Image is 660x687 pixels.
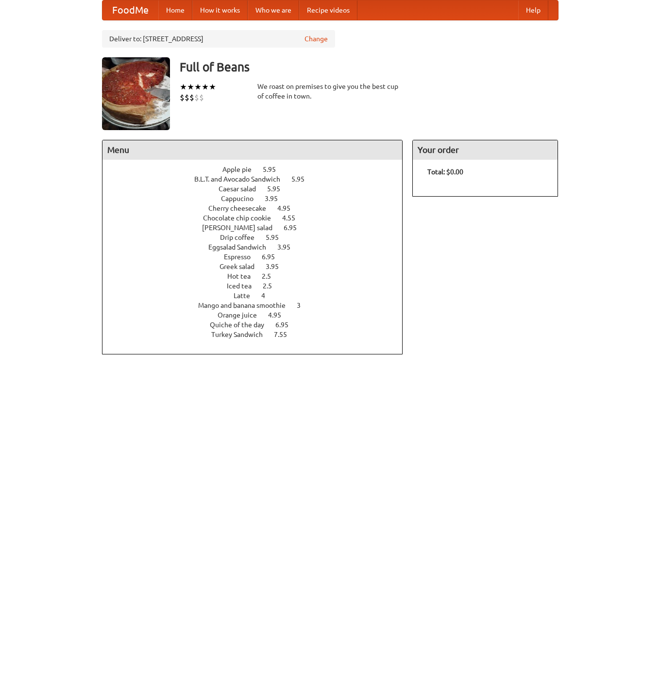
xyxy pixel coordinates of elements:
span: Orange juice [218,311,267,319]
a: Change [305,34,328,44]
h3: Full of Beans [180,57,558,77]
span: Cherry cheesecake [208,204,276,212]
span: Espresso [224,253,260,261]
span: 2.5 [263,282,282,290]
span: 6.95 [275,321,298,329]
span: 2.5 [262,272,281,280]
a: B.L.T. and Avocado Sandwich 5.95 [194,175,322,183]
h4: Your order [413,140,558,160]
a: Apple pie 5.95 [222,166,294,173]
span: 4.55 [282,214,305,222]
span: Latte [234,292,260,300]
a: FoodMe [102,0,158,20]
span: 3 [297,302,310,309]
a: Hot tea 2.5 [227,272,289,280]
li: $ [185,92,189,103]
span: Turkey Sandwich [211,331,272,338]
li: ★ [209,82,216,92]
b: Total: $0.00 [427,168,463,176]
span: Quiche of the day [210,321,274,329]
a: Home [158,0,192,20]
span: 7.55 [274,331,297,338]
a: Recipe videos [299,0,357,20]
span: 6.95 [262,253,285,261]
a: Mango and banana smoothie 3 [198,302,319,309]
span: 4.95 [277,204,300,212]
a: Cappucino 3.95 [221,195,296,202]
li: $ [199,92,204,103]
span: Hot tea [227,272,260,280]
a: [PERSON_NAME] salad 6.95 [202,224,315,232]
span: B.L.T. and Avocado Sandwich [194,175,290,183]
li: $ [180,92,185,103]
span: Drip coffee [220,234,264,241]
li: ★ [194,82,202,92]
span: 6.95 [284,224,306,232]
span: Cappucino [221,195,263,202]
span: Apple pie [222,166,261,173]
span: 4.95 [268,311,291,319]
img: angular.jpg [102,57,170,130]
a: Who we are [248,0,299,20]
a: Latte 4 [234,292,283,300]
li: $ [189,92,194,103]
a: Help [518,0,548,20]
span: 5.95 [266,234,288,241]
h4: Menu [102,140,403,160]
a: Espresso 6.95 [224,253,293,261]
span: Mango and banana smoothie [198,302,295,309]
a: Turkey Sandwich 7.55 [211,331,305,338]
a: Iced tea 2.5 [227,282,290,290]
a: Cherry cheesecake 4.95 [208,204,308,212]
a: Greek salad 3.95 [220,263,297,270]
span: 5.95 [267,185,290,193]
span: Eggsalad Sandwich [208,243,276,251]
span: Chocolate chip cookie [203,214,281,222]
span: 3.95 [265,195,288,202]
a: Chocolate chip cookie 4.55 [203,214,313,222]
li: ★ [202,82,209,92]
span: Iced tea [227,282,261,290]
span: 5.95 [291,175,314,183]
span: Greek salad [220,263,264,270]
a: Drip coffee 5.95 [220,234,297,241]
div: Deliver to: [STREET_ADDRESS] [102,30,335,48]
span: 3.95 [266,263,288,270]
span: 5.95 [263,166,286,173]
a: Caesar salad 5.95 [219,185,298,193]
span: [PERSON_NAME] salad [202,224,282,232]
li: $ [194,92,199,103]
a: Eggsalad Sandwich 3.95 [208,243,308,251]
a: How it works [192,0,248,20]
a: Quiche of the day 6.95 [210,321,306,329]
div: We roast on premises to give you the best cup of coffee in town. [257,82,403,101]
li: ★ [187,82,194,92]
li: ★ [180,82,187,92]
span: 4 [261,292,275,300]
span: Caesar salad [219,185,266,193]
span: 3.95 [277,243,300,251]
a: Orange juice 4.95 [218,311,299,319]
